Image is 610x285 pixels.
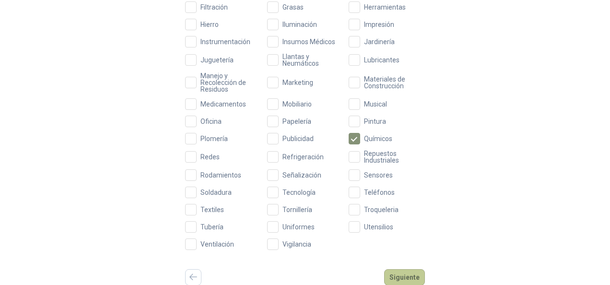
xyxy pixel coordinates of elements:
span: Refrigeración [279,154,328,160]
span: Tornillería [279,206,316,213]
span: Teléfonos [360,189,399,196]
span: Rodamientos [197,172,245,178]
span: Uniformes [279,224,318,230]
span: Troqueleria [360,206,402,213]
span: Iluminación [279,21,321,28]
span: Musical [360,101,391,107]
span: Plomería [197,135,232,142]
span: Soldadura [197,189,235,196]
span: Mobiliario [279,101,316,107]
span: Materiales de Construcción [360,76,425,89]
span: Marketing [279,79,317,86]
span: Papelería [279,118,315,125]
span: Textiles [197,206,228,213]
span: Grasas [279,4,307,11]
span: Llantas y Neumáticos [279,53,343,67]
span: Juguetería [197,57,237,63]
span: Lubricantes [360,57,403,63]
span: Jardinería [360,38,399,45]
span: Redes [197,154,223,160]
span: Impresión [360,21,398,28]
span: Instrumentación [197,38,254,45]
span: Oficina [197,118,225,125]
span: Tubería [197,224,227,230]
span: Tecnología [279,189,319,196]
span: Vigilancia [279,241,315,248]
span: Insumos Médicos [279,38,339,45]
span: Herramientas [360,4,410,11]
span: Señalización [279,172,325,178]
span: Químicos [360,135,396,142]
span: Hierro [197,21,223,28]
span: Pintura [360,118,390,125]
span: Medicamentos [197,101,250,107]
span: Manejo y Recolección de Residuos [197,72,261,93]
span: Sensores [360,172,397,178]
span: Publicidad [279,135,317,142]
span: Ventilación [197,241,238,248]
span: Filtración [197,4,232,11]
span: Utensilios [360,224,397,230]
span: Repuestos Industriales [360,150,425,164]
